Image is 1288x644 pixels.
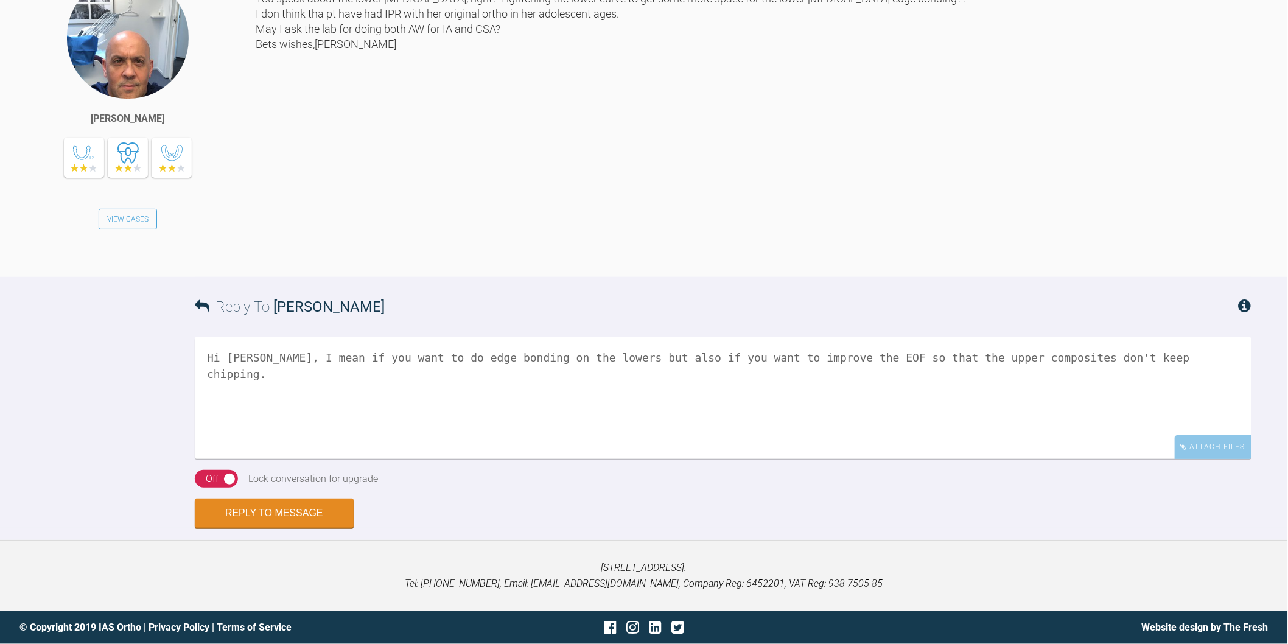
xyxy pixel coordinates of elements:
[19,620,436,635] div: © Copyright 2019 IAS Ortho | |
[195,499,354,528] button: Reply to Message
[99,209,157,229] a: View Cases
[1175,435,1251,459] div: Attach Files
[195,295,385,318] h3: Reply To
[273,298,385,315] span: [PERSON_NAME]
[195,337,1251,459] textarea: Hi [PERSON_NAME], I mean if you want to do edge bonding on the lowers but also if you want to imp...
[217,621,292,633] a: Terms of Service
[206,471,219,487] div: Off
[19,560,1269,591] p: [STREET_ADDRESS]. Tel: [PHONE_NUMBER], Email: [EMAIL_ADDRESS][DOMAIN_NAME], Company Reg: 6452201,...
[149,621,209,633] a: Privacy Policy
[249,471,379,487] div: Lock conversation for upgrade
[91,111,165,127] div: [PERSON_NAME]
[1142,621,1269,633] a: Website design by The Fresh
